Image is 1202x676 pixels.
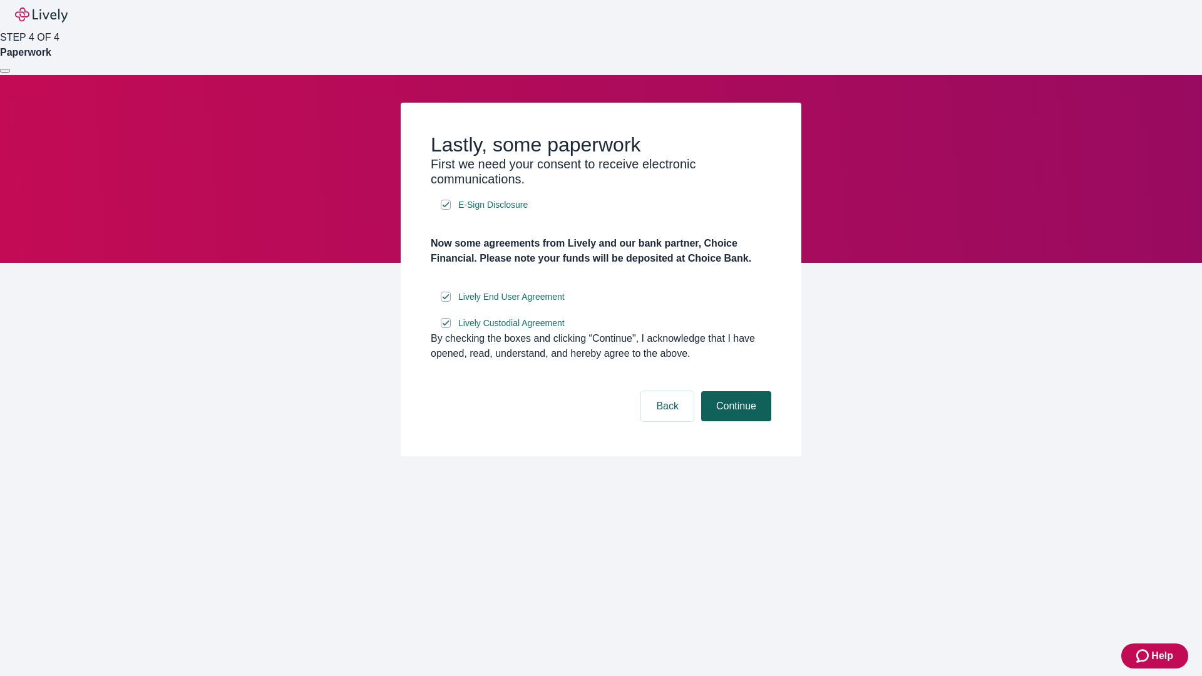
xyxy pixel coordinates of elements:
a: e-sign disclosure document [456,197,530,213]
span: Lively End User Agreement [458,290,565,304]
span: Lively Custodial Agreement [458,317,565,330]
h2: Lastly, some paperwork [431,133,771,156]
h4: Now some agreements from Lively and our bank partner, Choice Financial. Please note your funds wi... [431,236,771,266]
a: e-sign disclosure document [456,289,567,305]
a: e-sign disclosure document [456,315,567,331]
span: Help [1151,648,1173,663]
div: By checking the boxes and clicking “Continue", I acknowledge that I have opened, read, understand... [431,331,771,361]
span: E-Sign Disclosure [458,198,528,212]
button: Back [641,391,694,421]
h3: First we need your consent to receive electronic communications. [431,156,771,187]
button: Continue [701,391,771,421]
img: Lively [15,8,68,23]
svg: Zendesk support icon [1136,648,1151,663]
button: Zendesk support iconHelp [1121,643,1188,668]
